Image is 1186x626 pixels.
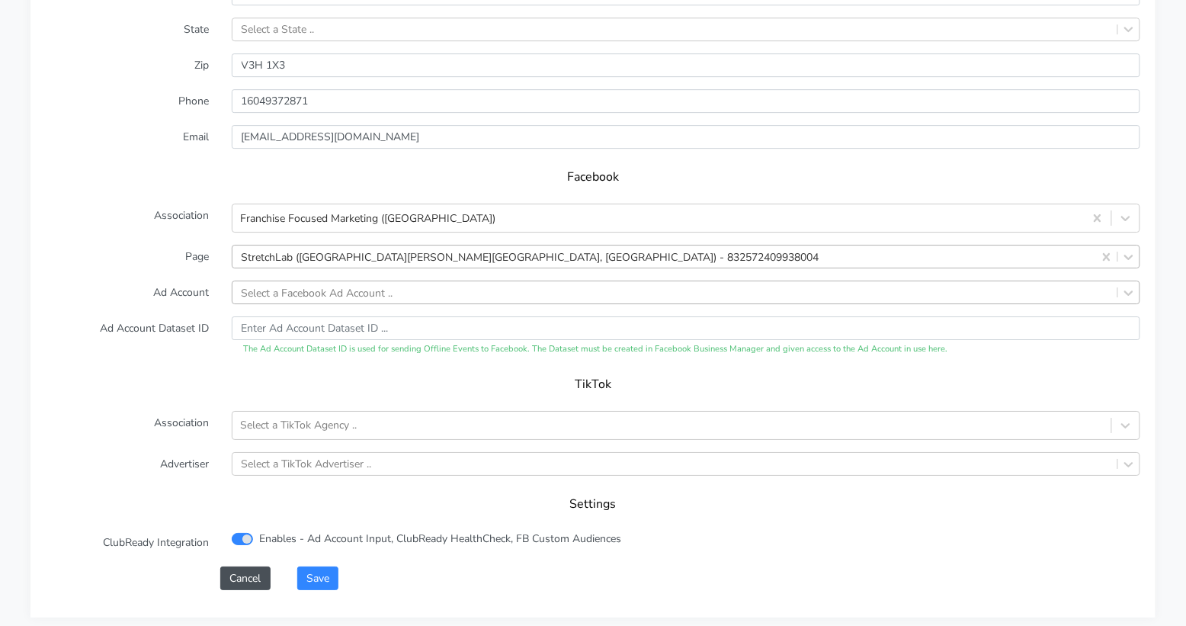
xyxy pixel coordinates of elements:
input: Enter Ad Account Dataset ID ... [232,316,1140,340]
label: Association [34,411,220,440]
label: Email [34,125,220,149]
button: Cancel [220,567,270,590]
label: State [34,18,220,41]
h5: Settings [61,497,1125,512]
input: Enter Email ... [232,125,1140,149]
h5: TikTok [61,377,1125,392]
div: Select a TikTok Agency .. [240,418,357,434]
input: Enter Zip .. [232,53,1140,77]
div: The Ad Account Dataset ID is used for sending Offline Events to Facebook. The Dataset must be cre... [232,343,1140,356]
h5: Facebook [61,170,1125,185]
div: Select a Facebook Ad Account .. [242,284,393,300]
div: Franchise Focused Marketing ([GEOGRAPHIC_DATA]) [240,210,495,226]
label: Ad Account Dataset ID [34,316,220,356]
label: Zip [34,53,220,77]
label: Ad Account [34,281,220,304]
label: Page [34,245,220,268]
label: Association [34,204,220,233]
input: Enter phone ... [232,89,1140,113]
button: Save [297,567,338,590]
div: StretchLab ([GEOGRAPHIC_DATA][PERSON_NAME][GEOGRAPHIC_DATA], [GEOGRAPHIC_DATA]) - 832572409938004 [242,249,819,265]
label: Phone [34,89,220,113]
label: ClubReady Integration [34,531,220,554]
div: Select a TikTok Advertiser .. [242,456,372,472]
label: Advertiser [34,452,220,476]
div: Select a State .. [242,21,315,37]
label: Enables - Ad Account Input, ClubReady HealthCheck, FB Custom Audiences [259,531,621,547]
